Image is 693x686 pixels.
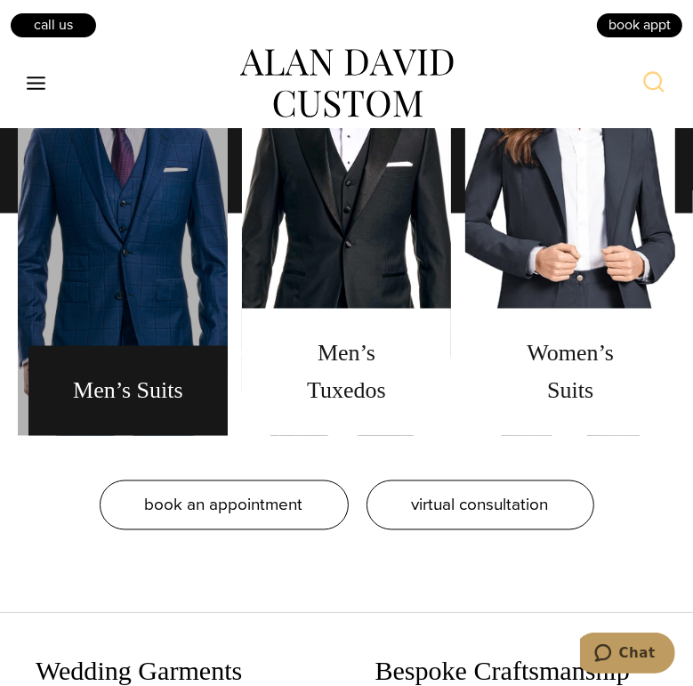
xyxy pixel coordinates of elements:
a: Call Us [9,12,98,38]
iframe: Opens a widget where you can chat to one of our agents [580,633,675,677]
img: alan david custom [240,49,454,118]
span: virtual consultation [412,492,549,518]
button: View Search Form [633,62,675,105]
button: Open menu [18,68,55,100]
a: book an appointment [100,480,349,530]
a: book appt [595,12,684,38]
span: book an appointment [145,492,303,518]
a: virtual consultation [367,480,594,530]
